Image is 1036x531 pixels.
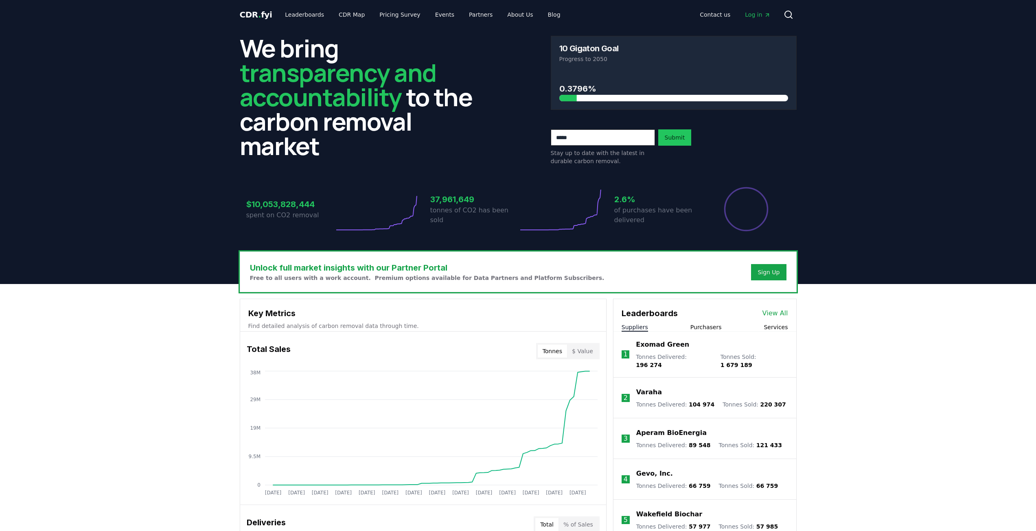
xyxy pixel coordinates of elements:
h3: Leaderboards [622,307,678,319]
button: $ Value [567,345,598,358]
tspan: [DATE] [569,490,586,496]
button: Total [535,518,559,531]
tspan: [DATE] [358,490,375,496]
tspan: [DATE] [475,490,492,496]
tspan: [DATE] [546,490,563,496]
tspan: 29M [250,397,261,402]
h3: $10,053,828,444 [246,198,334,210]
span: 57 977 [689,523,711,530]
p: 5 [624,515,628,525]
p: Tonnes Delivered : [636,353,712,369]
p: 1 [624,350,628,359]
span: Log in [745,11,770,19]
button: % of Sales [559,518,598,531]
p: Stay up to date with the latest in durable carbon removal. [551,149,655,165]
button: Purchasers [690,323,722,331]
a: Varaha [636,387,662,397]
span: 121 433 [756,442,782,448]
tspan: [DATE] [335,490,352,496]
span: 89 548 [689,442,711,448]
span: 57 985 [756,523,778,530]
nav: Main [278,7,567,22]
a: About Us [501,7,539,22]
tspan: [DATE] [522,490,539,496]
p: Tonnes Delivered : [636,482,711,490]
a: Aperam BioEnergia [636,428,707,438]
tspan: 38M [250,370,261,376]
a: Sign Up [758,268,780,276]
p: 3 [624,434,628,444]
p: Tonnes Sold : [721,353,788,369]
div: Percentage of sales delivered [723,186,769,232]
h3: 10 Gigaton Goal [559,44,619,52]
p: Free to all users with a work account. Premium options available for Data Partners and Platform S... [250,274,605,282]
tspan: 9.5M [248,454,260,459]
p: Find detailed analysis of carbon removal data through time. [248,322,598,330]
tspan: 19M [250,425,261,431]
a: CDR.fyi [240,9,272,20]
a: Events [429,7,461,22]
h3: 0.3796% [559,83,788,95]
nav: Main [693,7,777,22]
span: 1 679 189 [721,362,752,368]
tspan: [DATE] [405,490,422,496]
p: Tonnes Sold : [718,441,782,449]
span: 66 759 [689,483,711,489]
tspan: [DATE] [382,490,399,496]
a: Log in [738,7,777,22]
p: spent on CO2 removal [246,210,334,220]
p: 4 [624,474,628,484]
a: Pricing Survey [373,7,427,22]
tspan: [DATE] [265,490,281,496]
a: View All [762,308,788,318]
tspan: [DATE] [311,490,328,496]
tspan: [DATE] [288,490,305,496]
span: . [258,10,261,20]
p: tonnes of CO2 has been sold [430,205,518,225]
button: Submit [658,129,692,146]
span: 66 759 [756,483,778,489]
a: CDR Map [332,7,371,22]
tspan: [DATE] [499,490,516,496]
button: Sign Up [751,264,786,280]
p: Tonnes Delivered : [636,522,711,531]
a: Partners [462,7,499,22]
a: Gevo, Inc. [636,469,673,479]
span: 104 974 [689,401,714,408]
tspan: [DATE] [429,490,445,496]
span: 196 274 [636,362,661,368]
button: Services [764,323,788,331]
p: of purchases have been delivered [614,205,702,225]
h3: Unlock full market insights with our Partner Portal [250,262,605,274]
h3: 2.6% [614,193,702,205]
span: CDR fyi [240,10,272,20]
tspan: 0 [257,482,261,488]
a: Wakefield Biochar [636,509,702,519]
h3: Key Metrics [248,307,598,319]
a: Exomad Green [636,340,689,350]
button: Suppliers [622,323,648,331]
span: transparency and accountability [240,56,436,114]
tspan: [DATE] [452,490,469,496]
h2: We bring to the carbon removal market [240,36,486,158]
span: 220 307 [760,401,786,408]
p: Tonnes Sold : [718,522,778,531]
p: Tonnes Sold : [723,400,786,409]
button: Tonnes [538,345,567,358]
a: Leaderboards [278,7,331,22]
h3: 37,961,649 [430,193,518,205]
p: Tonnes Sold : [718,482,778,490]
a: Blog [541,7,567,22]
p: Tonnes Delivered : [636,400,714,409]
p: Tonnes Delivered : [636,441,711,449]
p: 2 [624,393,628,403]
p: Progress to 2050 [559,55,788,63]
a: Contact us [693,7,737,22]
h3: Total Sales [247,343,291,359]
